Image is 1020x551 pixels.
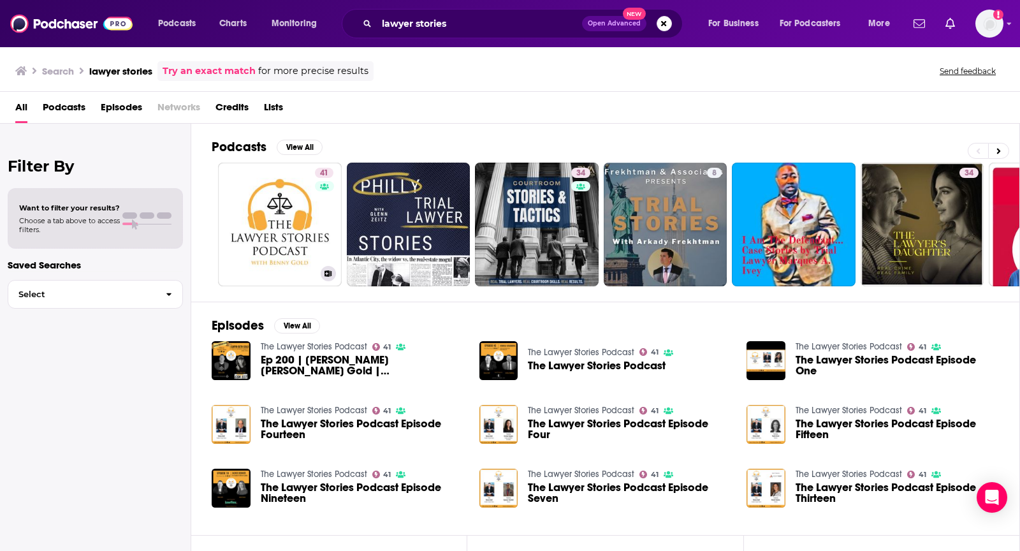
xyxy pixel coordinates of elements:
span: More [868,15,890,33]
a: 41 [639,348,659,356]
button: Select [8,280,183,309]
a: PodcastsView All [212,139,323,155]
span: The Lawyer Stories Podcast Episode Seven [528,482,731,504]
span: For Business [708,15,759,33]
img: The Lawyer Stories Podcast [479,341,518,380]
button: Send feedback [936,66,1000,77]
input: Search podcasts, credits, & more... [377,13,582,34]
img: The Lawyer Stories Podcast Episode Fifteen [747,405,785,444]
img: The Lawyer Stories Podcast Episode Four [479,405,518,444]
span: Choose a tab above to access filters. [19,216,120,234]
span: for more precise results [258,64,368,78]
a: The Lawyer Stories Podcast Episode Seven [479,469,518,508]
span: Want to filter your results? [19,203,120,212]
span: 41 [320,167,328,180]
span: 41 [919,408,926,414]
p: Saved Searches [8,259,183,271]
a: The Lawyer Stories Podcast Episode Fifteen [796,418,999,440]
button: open menu [263,13,333,34]
a: The Lawyer Stories Podcast [261,405,367,416]
a: The Lawyer Stories Podcast [261,469,367,480]
button: open menu [699,13,775,34]
div: Open Intercom Messenger [977,482,1007,513]
span: The Lawyer Stories Podcast Episode One [796,355,999,376]
a: 34 [959,168,979,178]
h3: Search [42,65,74,77]
button: View All [277,140,323,155]
a: 8 [604,163,727,286]
span: 8 [712,167,717,180]
a: The Lawyer Stories Podcast [528,347,634,358]
a: The Lawyer Stories Podcast Episode Four [528,418,731,440]
span: Open Advanced [588,20,641,27]
h2: Podcasts [212,139,266,155]
h3: lawyer stories [89,65,152,77]
span: All [15,97,27,123]
a: The Lawyer Stories Podcast Episode Nineteen [261,482,464,504]
a: Show notifications dropdown [908,13,930,34]
a: 41 [639,407,659,415]
a: 8 [707,168,722,178]
a: Episodes [101,97,142,123]
span: New [623,8,646,20]
span: Podcasts [158,15,196,33]
a: Ep 200 | Caryn Beth Gold | Caryn & Benny Gold Discuss Lawyer Stories Connect - The Official Membe... [212,341,251,380]
span: For Podcasters [780,15,841,33]
button: View All [274,318,320,334]
span: 41 [651,472,659,478]
button: Open AdvancedNew [582,16,646,31]
a: Lists [264,97,283,123]
span: 41 [383,408,391,414]
span: 41 [919,472,926,478]
a: 41 [907,471,926,478]
a: The Lawyer Stories Podcast [528,405,634,416]
a: 41 [372,407,391,415]
span: 41 [651,408,659,414]
a: 41 [907,343,926,351]
span: Charts [219,15,247,33]
img: The Lawyer Stories Podcast Episode Nineteen [212,469,251,508]
a: EpisodesView All [212,318,320,334]
a: The Lawyer Stories Podcast [528,469,634,480]
img: The Lawyer Stories Podcast Episode One [747,341,785,380]
img: The Lawyer Stories Podcast Episode Fourteen [212,405,251,444]
h2: Episodes [212,318,264,334]
span: 41 [919,344,926,350]
a: Podcasts [43,97,85,123]
a: The Lawyer Stories Podcast [796,341,902,352]
a: The Lawyer Stories Podcast [528,360,666,371]
span: 41 [383,472,391,478]
a: The Lawyer Stories Podcast [796,405,902,416]
a: The Lawyer Stories Podcast [796,469,902,480]
span: Monitoring [272,15,317,33]
a: 34 [861,163,984,286]
a: 41 [907,407,926,415]
a: The Lawyer Stories Podcast Episode Thirteen [796,482,999,504]
a: The Lawyer Stories Podcast Episode Fourteen [261,418,464,440]
button: open menu [859,13,906,34]
svg: Add a profile image [993,10,1003,20]
span: Ep 200 | [PERSON_NAME] [PERSON_NAME] Gold | [PERSON_NAME] & [PERSON_NAME] Discuss Lawyer Stories ... [261,355,464,376]
span: Logged in as TeemsPR [975,10,1003,38]
a: 41 [372,471,391,478]
img: The Lawyer Stories Podcast Episode Thirteen [747,469,785,508]
a: Charts [211,13,254,34]
a: 41The Lawyer Stories Podcast [218,163,342,286]
span: Select [8,290,156,298]
span: 41 [383,344,391,350]
a: The Lawyer Stories Podcast [261,341,367,352]
span: Credits [215,97,249,123]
